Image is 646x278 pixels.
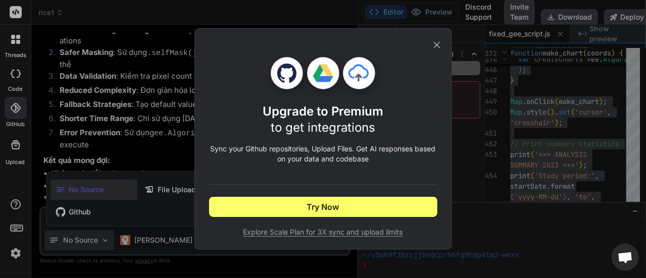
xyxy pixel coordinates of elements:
[612,244,639,271] div: Mở cuộc trò chuyện
[209,227,437,237] span: Explore Scale Plan for 3X sync and upload limits
[271,120,375,135] span: to get integrations
[209,197,437,217] button: Try Now
[307,201,339,213] span: Try Now
[209,144,437,164] p: Sync your Github repositories, Upload Files. Get AI responses based on your data and codebase
[263,103,383,136] h1: Upgrade to Premium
